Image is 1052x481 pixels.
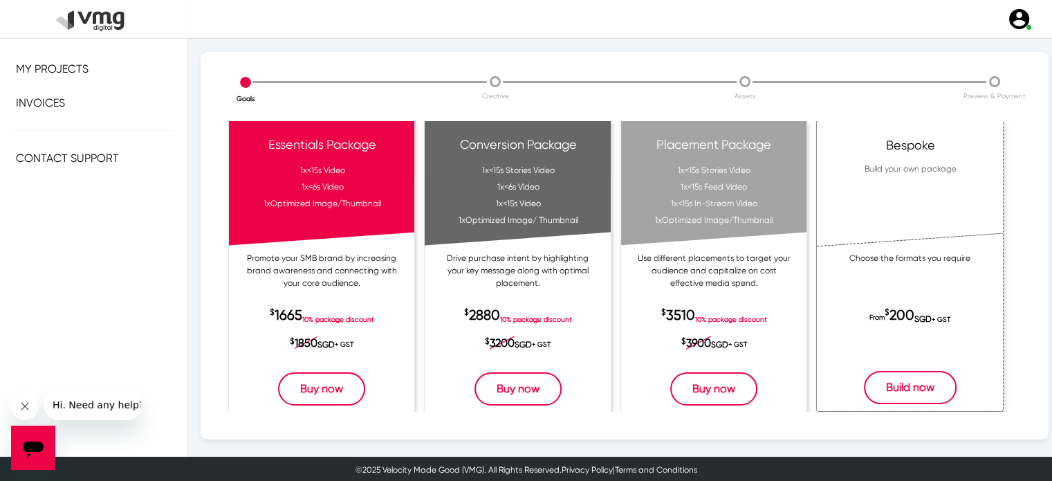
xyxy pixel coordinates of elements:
[429,195,607,212] li: 1x <15s Video
[278,372,365,406] button: Buy now
[625,212,804,228] li: 1x Optimized Image/Thumbnail
[822,163,999,175] p: Build your own package
[914,314,932,324] span: SGD
[11,392,39,420] iframe: Close message
[681,336,686,346] span: $
[625,179,804,195] li: 1x <15s Feed Video
[317,341,353,348] span: + GST
[429,212,607,228] li: 1x Optimized Image/ Thumbnail
[1007,7,1031,31] img: user
[885,307,889,317] span: $
[233,162,412,179] li: 1x <15s Video
[16,152,119,165] span: Contact Support
[562,465,613,475] a: Privacy Policy
[500,316,572,323] span: 10% package discount
[625,195,804,212] li: 1x <15s In-Stream Video
[620,91,869,101] p: Assets
[295,336,317,350] span: 1850
[317,340,335,350] span: SGD
[822,136,999,154] p: Bespoke
[711,341,747,348] span: + GST
[615,465,697,475] a: Terms and Conditions
[429,162,607,179] li: 1x <15s Stories Video
[621,300,806,321] h5: 3510
[371,91,620,101] p: Creative
[625,135,804,154] p: Placement Package
[625,162,804,179] li: 1x <15s Stories Video
[914,316,950,323] span: + GST
[999,7,1038,31] a: user
[695,316,767,323] span: 10% package discount
[302,316,374,323] span: 10% package discount
[44,390,141,420] iframe: Message from company
[515,341,551,348] span: + GST
[464,307,469,317] span: $
[16,62,89,75] span: My Projects
[864,371,957,404] button: Build now
[425,300,610,321] h5: 2880
[661,307,666,317] span: $
[711,340,728,350] span: SGD
[670,372,757,406] button: Buy now
[290,336,295,346] span: $
[485,336,490,346] span: $
[686,336,711,350] span: 3900
[243,252,400,300] p: Promote your SMB brand by increasing brand awareness and connecting with your core audience.
[229,300,414,321] h5: 1665
[515,340,532,350] span: SGD
[429,135,607,154] p: Conversion Package
[474,372,562,406] button: Buy now
[233,179,412,195] li: 1x <6s Video
[8,10,100,21] span: Hi. Need any help?
[16,96,65,109] span: Invoices
[869,314,885,321] span: From
[233,135,412,154] p: Essentials Package
[121,93,370,104] p: Goals
[440,252,596,300] p: Drive purchase intent by highlighting your key message along with optimal placement.
[270,307,275,317] span: $
[11,426,55,470] iframe: Button to launch messaging window
[429,179,607,195] li: 1x <6s Video
[233,195,412,212] li: 1x Optimized Image/Thumbnail
[636,252,792,300] p: Use different placements to target your audience and capitalize on cost effective media spend.
[817,300,1002,349] h5: 200
[832,252,988,300] p: Choose the formats you require
[490,336,515,350] span: 3200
